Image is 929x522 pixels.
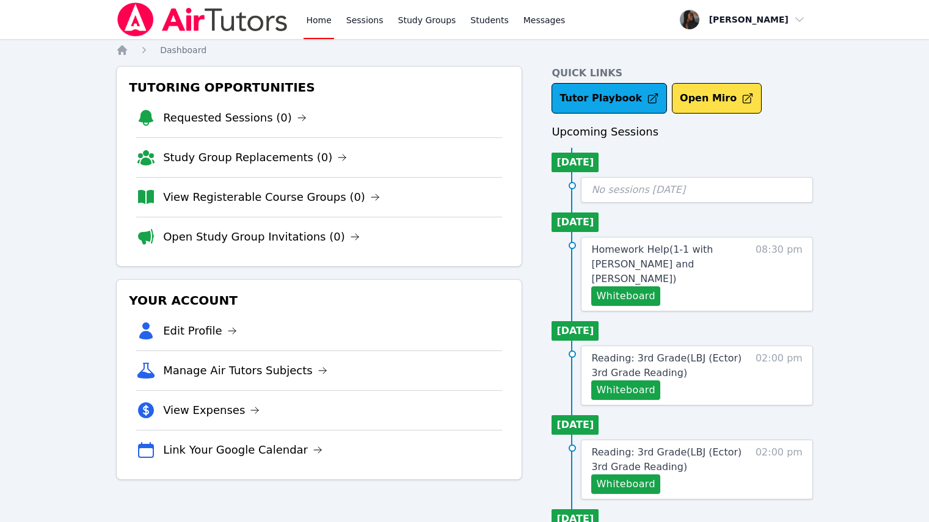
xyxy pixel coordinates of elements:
nav: Breadcrumb [116,44,813,56]
a: Requested Sessions (0) [163,109,307,126]
li: [DATE] [552,153,599,172]
h3: Tutoring Opportunities [126,76,512,98]
a: Reading: 3rd Grade(LBJ (Ector) 3rd Grade Reading) [591,445,749,474]
span: Reading: 3rd Grade ( LBJ (Ector) 3rd Grade Reading ) [591,446,741,473]
li: [DATE] [552,321,599,341]
h3: Upcoming Sessions [552,123,813,140]
span: 08:30 pm [756,242,803,306]
a: Reading: 3rd Grade(LBJ (Ector) 3rd Grade Reading) [591,351,749,380]
span: 02:00 pm [756,351,803,400]
button: Whiteboard [591,474,660,494]
span: Homework Help ( 1-1 with [PERSON_NAME] and [PERSON_NAME] ) [591,244,713,285]
span: 02:00 pm [756,445,803,494]
button: Whiteboard [591,286,660,306]
li: [DATE] [552,415,599,435]
li: [DATE] [552,212,599,232]
a: Edit Profile [163,322,237,339]
span: Messages [523,14,566,26]
a: View Registerable Course Groups (0) [163,189,380,206]
a: Dashboard [160,44,206,56]
img: Air Tutors [116,2,289,37]
h4: Quick Links [552,66,813,81]
h3: Your Account [126,289,512,311]
a: View Expenses [163,402,260,419]
a: Tutor Playbook [552,83,667,114]
a: Study Group Replacements (0) [163,149,347,166]
button: Open Miro [672,83,762,114]
a: Manage Air Tutors Subjects [163,362,327,379]
a: Open Study Group Invitations (0) [163,228,360,245]
a: Link Your Google Calendar [163,441,322,459]
button: Whiteboard [591,380,660,400]
span: Dashboard [160,45,206,55]
span: No sessions [DATE] [591,184,685,195]
a: Homework Help(1-1 with [PERSON_NAME] and [PERSON_NAME]) [591,242,749,286]
span: Reading: 3rd Grade ( LBJ (Ector) 3rd Grade Reading ) [591,352,741,379]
